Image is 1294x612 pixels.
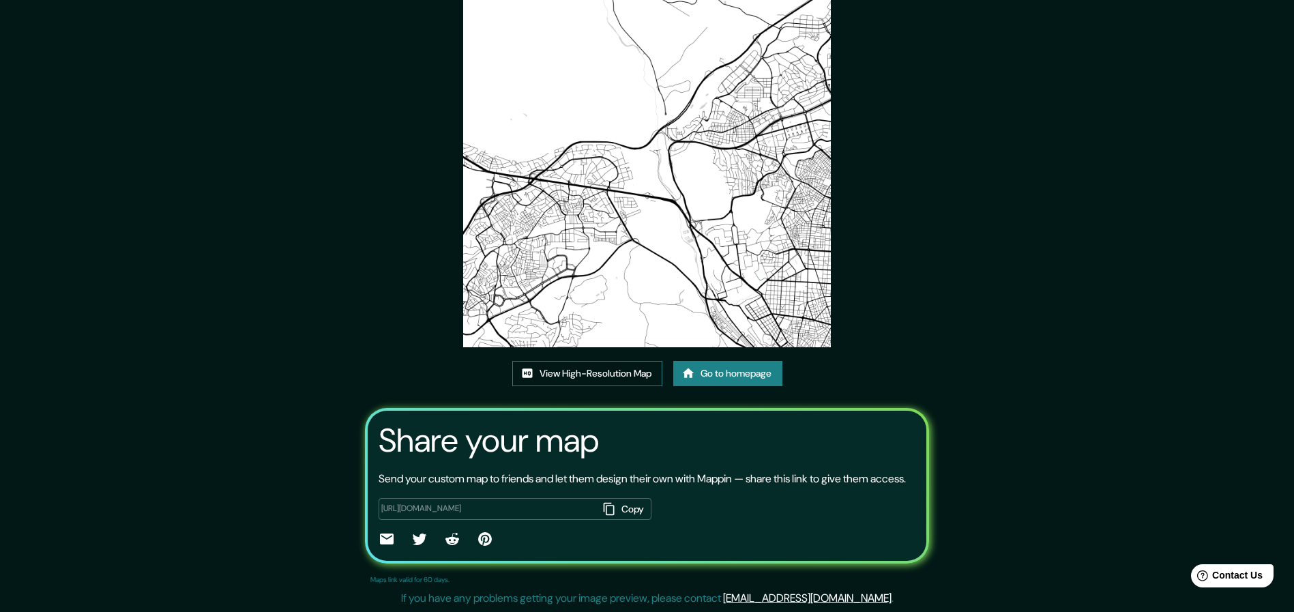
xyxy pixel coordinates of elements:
p: Maps link valid for 60 days. [370,574,450,585]
a: [EMAIL_ADDRESS][DOMAIN_NAME] [723,591,892,605]
p: If you have any problems getting your image preview, please contact . [401,590,894,607]
p: Send your custom map to friends and let them design their own with Mappin — share this link to gi... [379,471,906,487]
button: Copy [598,498,651,521]
h3: Share your map [379,422,599,460]
iframe: Help widget launcher [1173,559,1279,597]
a: Go to homepage [673,361,782,386]
a: View High-Resolution Map [512,361,662,386]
